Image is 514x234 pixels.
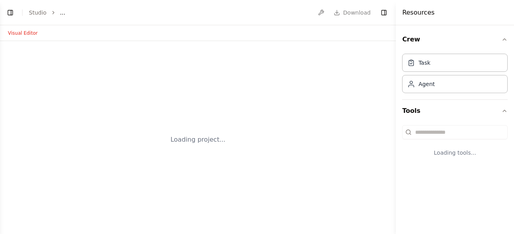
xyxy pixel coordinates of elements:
[29,9,65,17] nav: breadcrumb
[29,9,47,16] a: Studio
[5,7,16,18] button: Show left sidebar
[60,9,65,17] span: ...
[402,100,508,122] button: Tools
[402,28,508,51] button: Crew
[418,80,435,88] div: Agent
[3,28,42,38] button: Visual Editor
[378,7,389,18] button: Hide right sidebar
[402,8,435,17] h4: Resources
[418,59,430,67] div: Task
[170,135,225,144] div: Loading project...
[402,51,508,99] div: Crew
[402,122,508,169] div: Tools
[402,142,508,163] div: Loading tools...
